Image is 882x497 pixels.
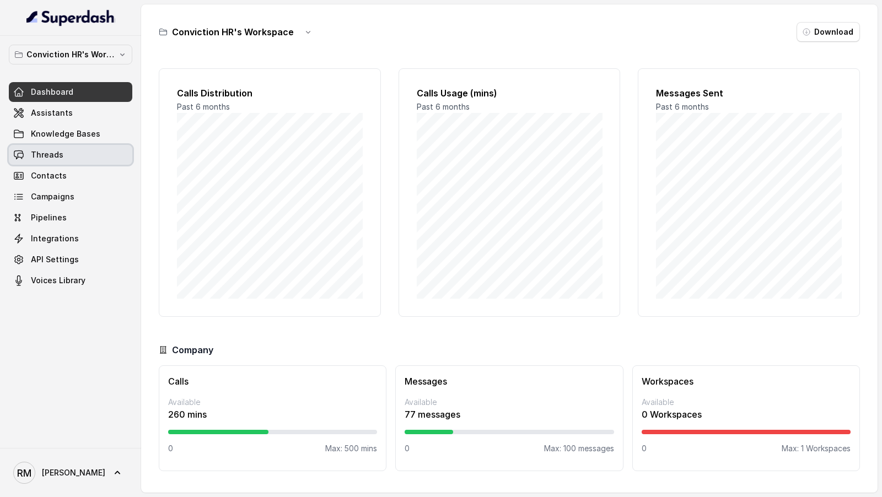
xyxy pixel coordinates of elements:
[31,191,74,202] span: Campaigns
[9,82,132,102] a: Dashboard
[172,343,213,356] h3: Company
[168,408,377,421] p: 260 mins
[642,375,851,388] h3: Workspaces
[26,9,115,26] img: light.svg
[31,107,73,118] span: Assistants
[168,397,377,408] p: Available
[642,408,851,421] p: 0 Workspaces
[9,187,132,207] a: Campaigns
[9,45,132,64] button: Conviction HR's Workspace
[177,102,230,111] span: Past 6 months
[417,102,470,111] span: Past 6 months
[177,87,363,100] h2: Calls Distribution
[405,443,410,454] p: 0
[26,48,115,61] p: Conviction HR's Workspace
[656,102,709,111] span: Past 6 months
[31,212,67,223] span: Pipelines
[405,408,614,421] p: 77 messages
[168,443,173,454] p: 0
[782,443,851,454] p: Max: 1 Workspaces
[9,124,132,144] a: Knowledge Bases
[417,87,603,100] h2: Calls Usage (mins)
[9,250,132,269] a: API Settings
[642,443,647,454] p: 0
[9,166,132,186] a: Contacts
[17,467,31,479] text: RM
[9,208,132,228] a: Pipelines
[31,275,85,286] span: Voices Library
[544,443,614,454] p: Max: 100 messages
[31,128,100,139] span: Knowledge Bases
[168,375,377,388] h3: Calls
[9,229,132,248] a: Integrations
[9,271,132,290] a: Voices Library
[9,145,132,165] a: Threads
[172,25,294,39] h3: Conviction HR's Workspace
[31,149,63,160] span: Threads
[31,254,79,265] span: API Settings
[405,375,614,388] h3: Messages
[325,443,377,454] p: Max: 500 mins
[656,87,842,100] h2: Messages Sent
[31,233,79,244] span: Integrations
[405,397,614,408] p: Available
[797,22,860,42] button: Download
[31,170,67,181] span: Contacts
[9,103,132,123] a: Assistants
[31,87,73,98] span: Dashboard
[642,397,851,408] p: Available
[42,467,105,478] span: [PERSON_NAME]
[9,457,132,488] a: [PERSON_NAME]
